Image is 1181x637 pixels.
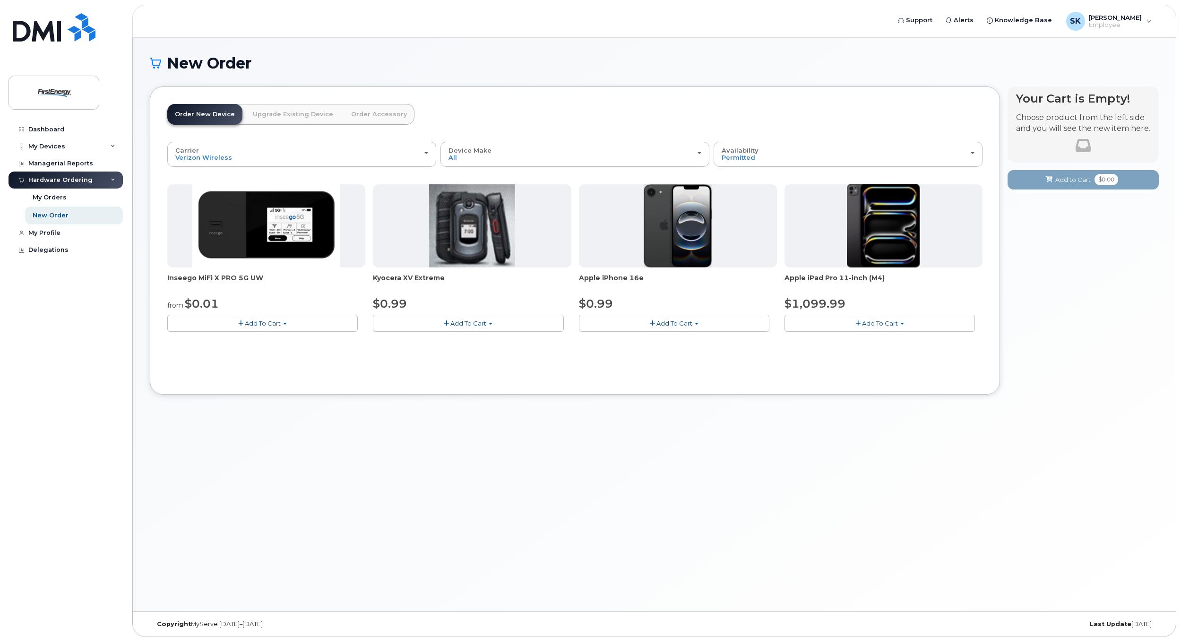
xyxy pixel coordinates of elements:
img: ipad_pro_11_m4.png [847,184,920,267]
span: Add to Cart [1055,175,1091,184]
span: Add To Cart [245,319,281,327]
button: Add To Cart [167,315,358,331]
iframe: Messenger Launcher [1140,596,1174,630]
div: Apple iPhone 16e [579,273,777,292]
span: Device Make [448,146,491,154]
a: Upgrade Existing Device [245,104,341,125]
button: Add To Cart [579,315,769,331]
img: iphone16e.png [644,184,712,267]
span: $0.99 [373,297,407,310]
span: Availability [722,146,759,154]
span: All [448,154,457,161]
span: Verizon Wireless [175,154,232,161]
a: Order New Device [167,104,242,125]
span: Add To Cart [450,319,486,327]
div: Inseego MiFi X PRO 5G UW [167,273,365,292]
span: Permitted [722,154,755,161]
button: Carrier Verizon Wireless [167,142,436,166]
p: Choose product from the left side and you will see the new item here. [1016,112,1150,134]
span: Add To Cart [656,319,692,327]
h1: New Order [150,55,1159,71]
button: Add To Cart [784,315,975,331]
div: Kyocera XV Extreme [373,273,571,292]
span: $0.00 [1095,174,1118,185]
strong: Copyright [157,620,191,628]
button: Device Make All [440,142,709,166]
span: Carrier [175,146,199,154]
span: $1,099.99 [784,297,845,310]
div: [DATE] [822,620,1159,628]
div: MyServe [DATE]–[DATE] [150,620,486,628]
button: Add to Cart $0.00 [1008,170,1159,189]
button: Availability Permitted [714,142,983,166]
strong: Last Update [1090,620,1131,628]
h4: Your Cart is Empty! [1016,92,1150,105]
img: xvextreme.gif [429,184,515,267]
button: Add To Cart [373,315,563,331]
a: Order Accessory [344,104,414,125]
small: from [167,301,183,310]
span: $0.99 [579,297,613,310]
img: Inseego.png [192,184,340,267]
div: Apple iPad Pro 11-inch (M4) [784,273,983,292]
span: $0.01 [185,297,219,310]
span: Add To Cart [862,319,898,327]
